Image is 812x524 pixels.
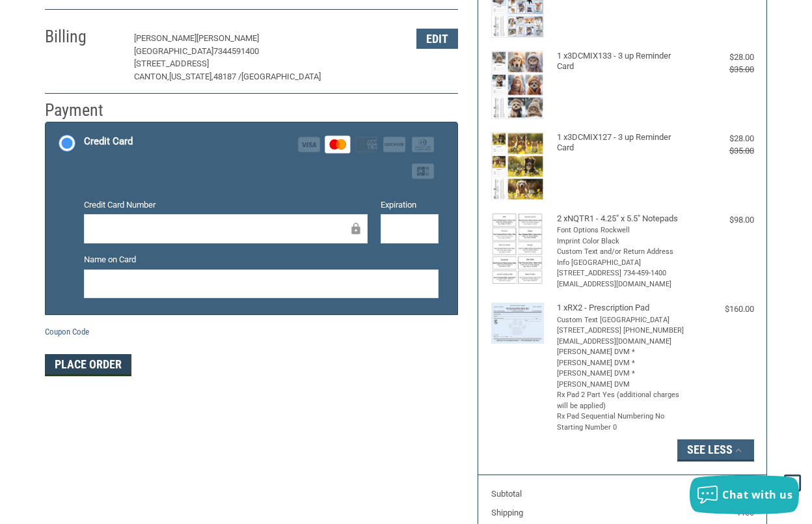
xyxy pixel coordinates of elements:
[491,489,522,499] span: Subtotal
[688,63,754,76] div: $35.00
[677,439,754,462] button: See Less
[45,354,131,376] button: Place Order
[416,29,458,49] button: Edit
[557,422,685,434] li: Starting Number 0
[213,46,259,56] span: 7344591400
[134,46,213,56] span: [GEOGRAPHIC_DATA]
[688,303,754,316] div: $160.00
[557,390,685,411] li: Rx Pad 2 Part Yes (additional charges will be applied)
[688,51,754,64] div: $28.00
[557,247,685,290] li: Custom Text and/or Return Address Info [GEOGRAPHIC_DATA] [STREET_ADDRESS] 734-459-1400 [EMAIL_ADD...
[134,59,209,68] span: [STREET_ADDRESS]
[690,475,799,514] button: Chat with us
[84,253,439,266] label: Name on Card
[557,303,685,313] h4: 1 x RX2 - Prescription Pad
[381,199,439,212] label: Expiration
[557,315,685,391] li: Custom Text [GEOGRAPHIC_DATA] [STREET_ADDRESS] [PHONE_NUMBER] [EMAIL_ADDRESS][DOMAIN_NAME] [PERSO...
[169,72,213,81] span: [US_STATE],
[241,72,321,81] span: [GEOGRAPHIC_DATA]
[688,145,754,158] div: $35.00
[557,51,685,72] h4: 1 x 3DCMIX133 - 3 up Reminder Card
[722,488,792,502] span: Chat with us
[557,132,685,154] h4: 1 x 3DCMIX127 - 3 up Reminder Card
[688,132,754,145] div: $28.00
[557,225,685,236] li: Font Options Rockwell
[557,214,685,224] h4: 2 x NQTR1 - 4.25" x 5.5" Notepads
[557,411,685,422] li: Rx Pad Sequential Numbering No
[196,33,259,43] span: [PERSON_NAME]
[45,26,121,48] h2: Billing
[45,327,89,337] a: Coupon Code
[213,72,241,81] span: 48187 /
[134,33,196,43] span: [PERSON_NAME]
[84,131,133,152] div: Credit Card
[688,214,754,227] div: $98.00
[134,72,169,81] span: CANTON,
[84,199,368,212] label: Credit Card Number
[491,508,523,517] span: Shipping
[45,100,121,121] h2: Payment
[557,236,685,247] li: Imprint Color Black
